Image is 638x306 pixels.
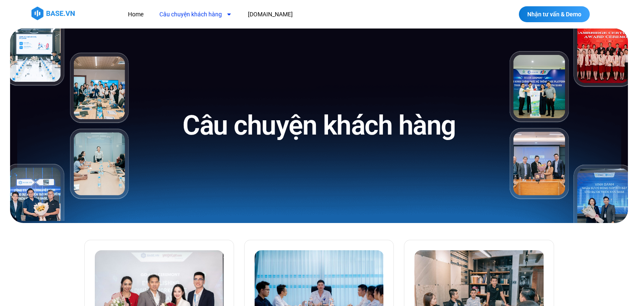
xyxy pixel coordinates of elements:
[153,7,238,22] a: Câu chuyện khách hàng
[519,6,590,22] a: Nhận tư vấn & Demo
[527,11,581,17] span: Nhận tư vấn & Demo
[182,108,456,143] h1: Câu chuyện khách hàng
[122,7,150,22] a: Home
[242,7,299,22] a: [DOMAIN_NAME]
[122,7,447,22] nav: Menu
